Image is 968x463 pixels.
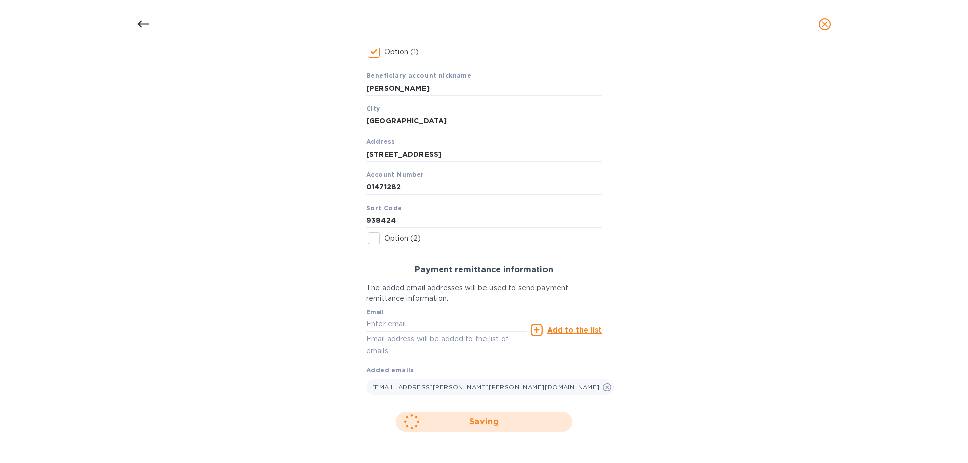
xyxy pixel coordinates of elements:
[366,81,602,96] input: Beneficiary account nickname
[384,233,421,244] p: Option (2)
[384,47,419,57] p: Option (1)
[366,114,602,129] input: City
[813,12,837,36] button: close
[366,283,602,304] p: The added email addresses will be used to send payment remittance information.
[366,147,602,162] input: Address
[366,265,602,275] h3: Payment remittance information
[366,317,527,332] input: Enter email
[366,213,602,228] input: Sort Code
[366,138,395,145] b: Address
[366,72,471,79] b: Beneficiary account nickname
[366,366,414,374] b: Added emails
[366,180,602,195] input: Account Number
[366,333,527,356] p: Email address will be added to the list of emails
[366,171,425,178] b: Account Number
[372,383,600,391] span: [EMAIL_ADDRESS][PERSON_NAME][PERSON_NAME][DOMAIN_NAME]
[366,379,614,395] div: [EMAIL_ADDRESS][PERSON_NAME][PERSON_NAME][DOMAIN_NAME]
[366,204,402,212] b: Sort Code
[547,326,602,334] u: Add to the list
[366,105,380,112] b: City
[366,309,384,315] label: Email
